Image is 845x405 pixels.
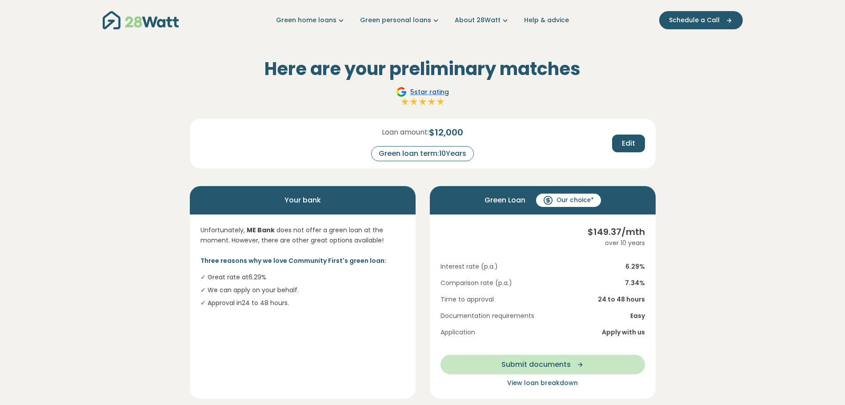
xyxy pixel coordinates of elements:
div: over 10 years [588,238,645,248]
img: Full star [418,97,427,106]
button: Edit [612,135,645,152]
span: Green Loan [485,193,525,207]
a: Google5star ratingFull starFull starFull starFull starFull star [395,87,450,108]
span: Edit [622,138,635,149]
div: Green loan term: 10 Years [371,146,474,161]
li: ✓ Approval in 24 to 48 hours . [200,298,405,308]
h2: Here are your preliminary matches [190,58,656,79]
span: View loan breakdown [507,378,578,387]
span: Comparison rate (p.a.) [441,278,512,288]
a: About 28Watt [455,16,510,25]
span: Our choice* [557,196,594,205]
span: Easy [630,311,645,321]
a: Help & advice [524,16,569,25]
strong: ME Bank [247,226,275,234]
span: 7.34 % [625,278,645,288]
img: Full star [436,97,445,106]
span: Submit documents [501,359,571,370]
nav: Main navigation [103,9,743,32]
img: Google [396,87,407,97]
button: Schedule a Call [659,11,743,29]
img: 28Watt [103,11,179,29]
span: Your bank [284,193,321,207]
img: Full star [409,97,418,106]
span: Documentation requirements [441,311,534,321]
p: Unfortunately, does not offer a green loan at the moment. However, there are other great options ... [200,225,405,245]
span: Loan amount: [382,127,429,138]
span: 6.29 % [625,262,645,271]
div: $ 149.37 /mth [588,225,645,238]
span: Apply with us [602,328,645,337]
span: Application [441,328,475,337]
li: ✓ We can apply on your behalf. [200,286,405,295]
button: View loan breakdown [441,378,645,388]
span: Schedule a Call [669,16,720,25]
li: ✓ Great rate at 6.29 % [200,273,405,282]
img: Full star [427,97,436,106]
span: Interest rate (p.a.) [441,262,498,271]
button: Submit documents [441,355,645,374]
span: 5 star rating [410,87,449,97]
p: Three reasons why we love Community First's green loan: [200,256,405,266]
a: Green home loans [276,16,346,25]
span: 24 to 48 hours [598,295,645,304]
img: Full star [400,97,409,106]
span: $ 12,000 [429,126,463,139]
a: Green personal loans [360,16,441,25]
img: community-first logo [441,225,507,247]
span: Time to approval [441,295,494,304]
